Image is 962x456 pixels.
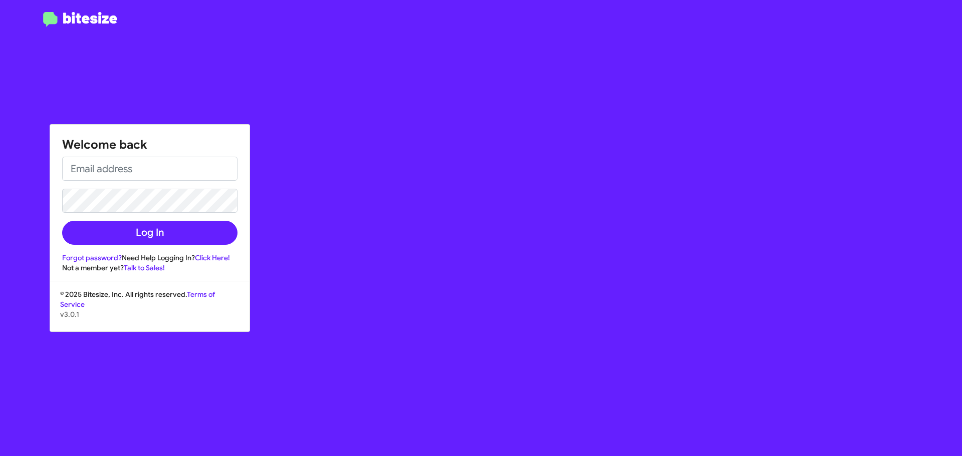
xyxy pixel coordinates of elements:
h1: Welcome back [62,137,237,153]
div: © 2025 Bitesize, Inc. All rights reserved. [50,289,250,331]
input: Email address [62,157,237,181]
div: Not a member yet? [62,263,237,273]
div: Need Help Logging In? [62,253,237,263]
button: Log In [62,221,237,245]
a: Talk to Sales! [124,263,165,272]
a: Forgot password? [62,253,122,262]
a: Click Here! [195,253,230,262]
p: v3.0.1 [60,309,239,319]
